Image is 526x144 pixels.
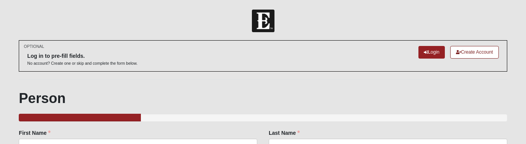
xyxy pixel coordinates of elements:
p: No account? Create one or skip and complete the form below. [27,61,137,66]
label: Last Name [269,129,300,137]
h1: Person [19,90,507,106]
h6: Log in to pre-fill fields. [27,53,137,59]
a: Create Account [450,46,499,59]
img: Church of Eleven22 Logo [252,10,274,32]
small: OPTIONAL [24,44,44,49]
label: First Name [19,129,50,137]
a: Login [418,46,445,59]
